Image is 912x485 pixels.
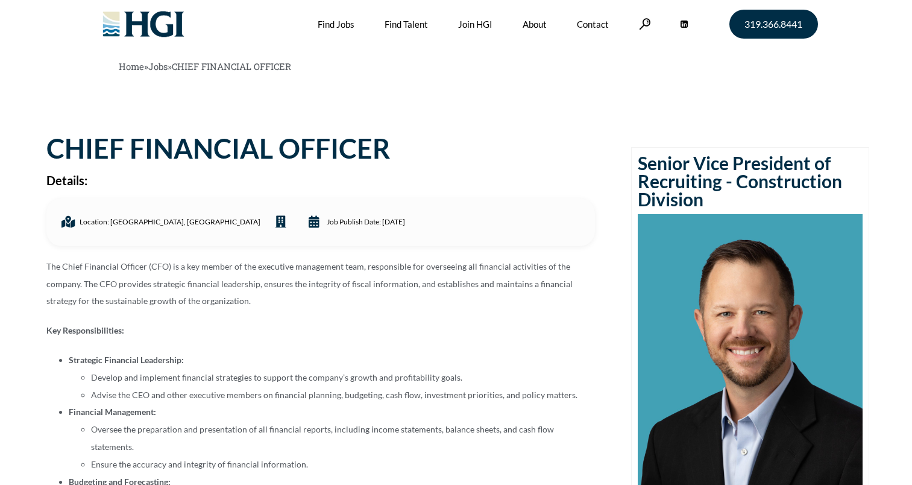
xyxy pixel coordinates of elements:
[119,60,291,72] span: » »
[69,407,156,417] strong: Financial Management:
[148,60,168,72] a: Jobs
[744,19,802,29] span: 319.366.8441
[69,355,184,365] strong: Strategic Financial Leadership:
[119,60,144,72] a: Home
[46,174,595,186] h2: Details:
[91,369,595,387] li: Develop and implement financial strategies to support the company’s growth and profitability goals.
[172,60,291,72] span: CHIEF FINANCIAL OFFICER
[639,18,651,30] a: Search
[91,456,595,474] li: Ensure the accuracy and integrity of financial information.
[324,214,405,231] span: Job Publish date: [DATE]
[46,258,595,310] p: The Chief Financial Officer (CFO) is a key member of the executive management team, responsible f...
[91,421,595,456] li: Oversee the preparation and presentation of all financial reports, including income statements, b...
[91,387,595,404] li: Advise the CEO and other executive members on financial planning, budgeting, cash flow, investmen...
[77,214,260,231] span: Location: [GEOGRAPHIC_DATA], [GEOGRAPHIC_DATA]
[46,135,595,162] h1: CHIEF FINANCIAL OFFICER
[638,154,863,208] h2: Senior Vice President of Recruiting - Construction Division
[729,10,818,39] a: 319.366.8441
[46,325,124,335] strong: Key Responsibilities:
